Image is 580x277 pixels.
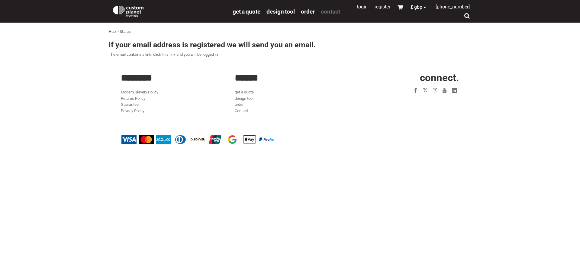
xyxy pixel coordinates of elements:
img: Apple Pay [242,135,257,144]
a: Privacy Policy [121,109,144,113]
img: Google Pay [225,135,240,144]
img: Diners Club [173,135,188,144]
span: [PHONE_NUMBER] [436,4,470,10]
a: get a quote [235,90,254,94]
a: Login [357,4,368,10]
h3: If your email address is registered we will send you an email. [109,41,471,49]
span: GBP [414,5,422,10]
a: Custom Planet [109,2,230,20]
div: The email contains a link, click this link and you will be logged in [109,41,471,64]
a: Contact [235,109,248,113]
a: design tool [235,96,253,101]
div: Status [120,29,131,35]
a: Modern Slavery Policy [121,90,158,94]
img: Visa [121,135,137,144]
a: order [301,8,315,15]
a: order [235,102,243,107]
span: £ [411,5,414,10]
a: Hub [109,29,116,34]
a: get a quote [233,8,260,15]
img: China UnionPay [208,135,223,144]
a: Register [375,4,390,10]
a: Returns Policy [121,96,145,101]
h2: CONNECT. [349,73,459,83]
a: design tool [266,8,295,15]
img: Mastercard [139,135,154,144]
img: American Express [156,135,171,144]
img: Custom Planet [112,5,145,17]
a: Guarantee [121,102,139,107]
a: Contact [321,8,340,15]
img: Discover [190,135,205,144]
div: > [117,29,119,35]
iframe: Customer reviews powered by Trustpilot [376,99,459,106]
img: PayPal [259,137,274,141]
